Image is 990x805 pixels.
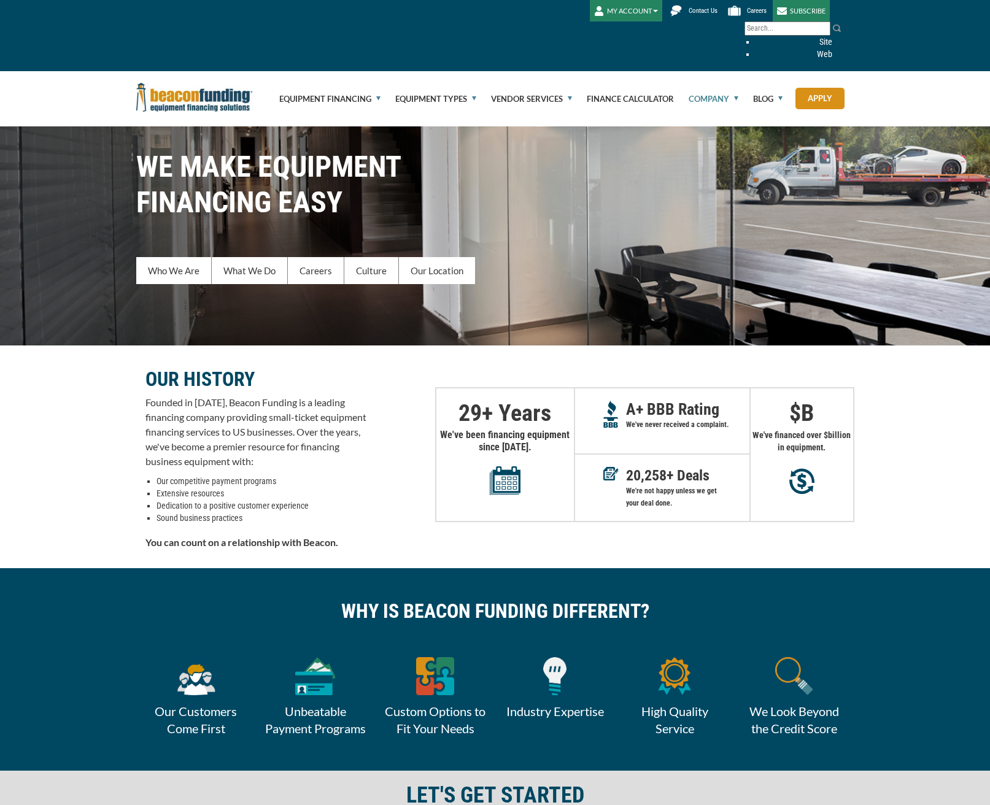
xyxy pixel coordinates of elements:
li: Web [756,48,832,60]
p: We've been financing equipment since [DATE]. [436,429,574,495]
a: Blog [739,71,783,126]
p: Our Customers Come First [136,703,256,737]
p: Industry Expertise [495,703,615,720]
input: Search [744,21,830,36]
p: LET'S GET STARTED [322,789,668,801]
li: Our competitive payment programs [157,475,366,487]
a: Culture [344,257,399,284]
p: OUR HISTORY [145,372,366,387]
img: A+ Reputation BBB [603,401,619,428]
a: Finance Calculator [573,71,674,126]
li: Sound business practices [157,512,366,524]
img: Millions in equipment purchases [789,468,814,495]
a: Who We Are [136,257,212,284]
a: Equipment Types [381,71,476,126]
li: Dedication to a positive customer experience [157,499,366,512]
li: Site [756,36,832,48]
p: We've never received a complaint. [626,418,749,431]
h1: WE MAKE EQUIPMENT FINANCING EASY [136,149,854,220]
p: We've financed over $ billion in equipment. [751,429,853,453]
p: High Quality Service [615,703,735,737]
li: Extensive resources [157,487,366,499]
a: What We Do [212,257,288,284]
span: 20,258 [626,467,667,484]
p: Custom Options to Fit Your Needs [376,703,495,737]
a: Vendor Services [477,71,572,126]
img: Our Customers Come First [176,657,217,695]
p: A+ BBB Rating [626,403,749,415]
img: Industry Expertise [543,657,567,695]
p: + Years [436,407,574,419]
img: Search [832,23,842,33]
img: Unbeatable Payment Programs [295,657,336,695]
a: Apply [795,88,845,109]
p: Unbeatable Payment Programs [256,703,376,737]
p: + Deals [626,469,749,482]
p: We Look Beyond the Credit Score [735,703,854,737]
a: Careers [288,257,344,284]
a: Our Location [399,257,475,284]
strong: You can count on a relationship with Beacon. [145,536,338,548]
img: Custom Options to Fit Your Needs [416,657,455,695]
img: Deals in Equipment Financing [603,467,619,480]
a: Company [675,71,738,126]
p: We're not happy unless we get your deal done. [626,485,749,509]
img: High Quality Service [658,657,691,695]
a: Beacon Funding Corporation [136,91,253,101]
img: We Look Beyond the Credit Score [775,657,813,695]
span: 29 [458,399,482,426]
img: Beacon Funding Corporation [136,83,253,112]
a: Clear search text [818,24,827,34]
span: Careers [747,7,767,15]
p: $ B [751,407,853,419]
a: Equipment Financing [265,71,381,126]
p: Founded in [DATE], Beacon Funding is a leading financing company providing small-ticket equipment... [145,395,366,469]
p: WHY IS BEACON FUNDING DIFFERENT? [145,605,845,617]
span: Contact Us [689,7,717,15]
img: Years in equipment financing [490,466,520,495]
